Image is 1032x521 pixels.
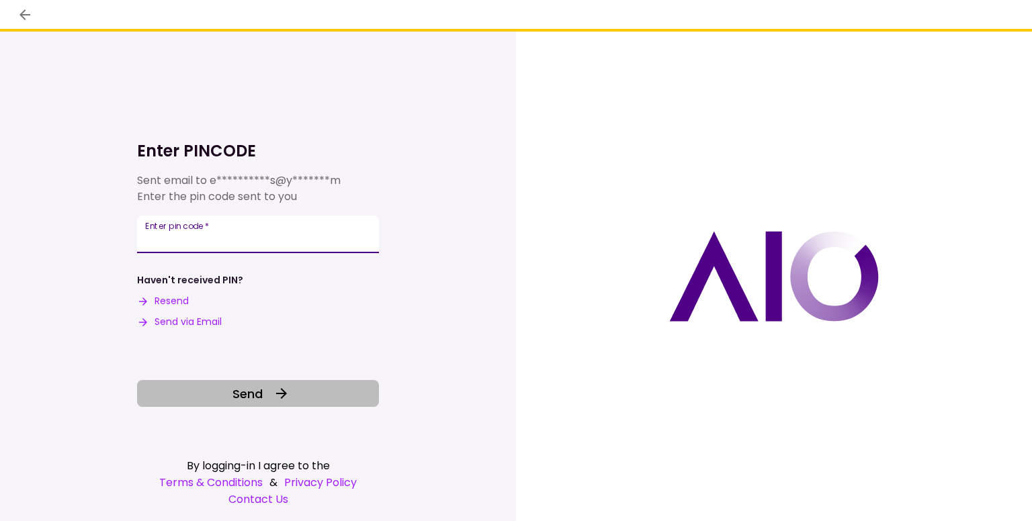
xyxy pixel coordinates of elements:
div: By logging-in I agree to the [137,457,379,474]
div: Haven't received PIN? [137,273,243,287]
a: Terms & Conditions [159,474,263,491]
button: Send via Email [137,315,222,329]
div: & [137,474,379,491]
h1: Enter PINCODE [137,140,379,162]
button: back [13,3,36,26]
button: Send [137,380,379,407]
a: Contact Us [137,491,379,508]
a: Privacy Policy [284,474,357,491]
span: Send [232,385,263,403]
img: AIO logo [669,231,879,322]
div: Sent email to Enter the pin code sent to you [137,173,379,205]
button: Resend [137,294,189,308]
label: Enter pin code [145,220,209,232]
